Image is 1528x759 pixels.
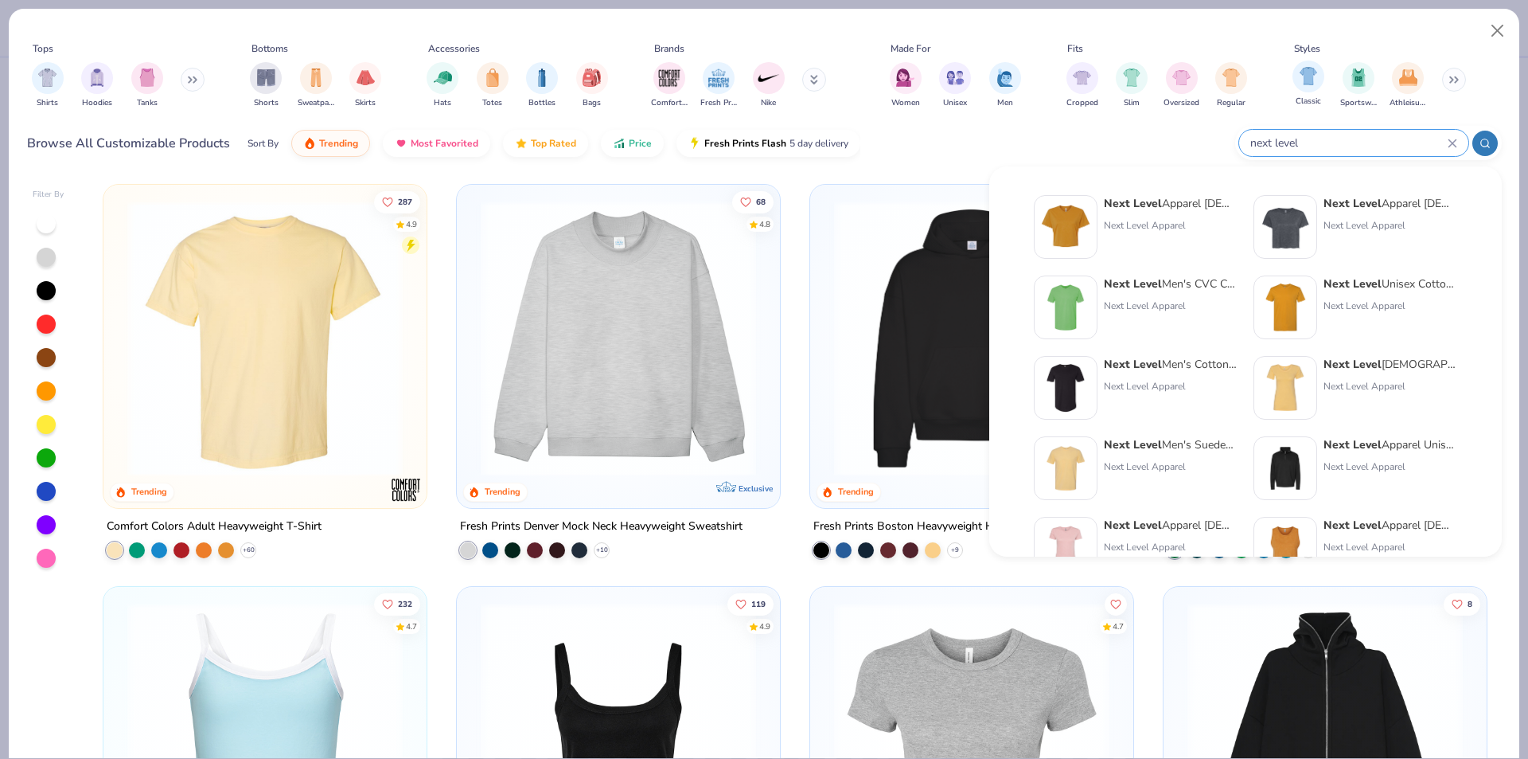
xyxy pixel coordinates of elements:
[759,218,770,230] div: 4.8
[291,130,370,157] button: Trending
[1104,379,1238,393] div: Next Level Apparel
[298,62,334,109] div: filter for Sweatpants
[533,68,551,87] img: Bottles Image
[1390,62,1426,109] div: filter for Athleisure
[688,137,701,150] img: flash.gif
[1323,276,1457,292] div: Unisex Cotton T-Shirt
[1123,68,1140,87] img: Slim Image
[1399,68,1417,87] img: Athleisure Image
[399,198,413,205] span: 287
[1249,134,1448,152] input: Try "T-Shirt"
[761,97,776,109] span: Nike
[375,190,421,213] button: Like
[989,62,1021,109] button: filter button
[1104,540,1238,554] div: Next Level Apparel
[891,97,920,109] span: Women
[251,41,288,56] div: Bottoms
[1104,437,1162,452] strong: Next Level
[1104,196,1162,211] strong: Next Level
[349,62,381,109] button: filter button
[583,68,600,87] img: Bags Image
[1340,62,1377,109] button: filter button
[753,62,785,109] button: filter button
[1340,62,1377,109] div: filter for Sportswear
[1215,62,1247,109] button: filter button
[250,62,282,109] button: filter button
[1323,437,1382,452] strong: Next Level
[1113,620,1124,632] div: 4.7
[1104,299,1238,313] div: Next Level Apparel
[1323,218,1457,233] div: Next Level Apparel
[1222,68,1241,87] img: Regular Image
[427,62,458,109] button: filter button
[997,97,1013,109] span: Men
[756,198,766,205] span: 68
[1116,62,1148,109] div: filter for Slim
[1041,444,1090,493] img: feaa9ea0-fb88-44aa-a350-2468c820521f
[355,97,376,109] span: Skirts
[1067,41,1083,56] div: Fits
[390,474,422,506] img: Comfort Colors logo
[1066,97,1098,109] span: Cropped
[407,620,418,632] div: 4.7
[434,97,451,109] span: Hats
[1104,357,1162,372] strong: Next Level
[946,68,965,87] img: Unisex Image
[951,546,959,555] span: + 9
[1261,202,1310,252] img: c38c874d-42b5-4d71-8780-7fdc484300a7
[1323,518,1382,533] strong: Next Level
[1164,62,1199,109] button: filter button
[1261,524,1310,573] img: 31f48cb1-ab91-44b0-a4c5-a5b2ade27509
[1124,97,1140,109] span: Slim
[657,66,681,90] img: Comfort Colors Image
[1066,62,1098,109] button: filter button
[1323,357,1382,372] strong: Next Level
[349,62,381,109] div: filter for Skirts
[81,62,113,109] div: filter for Hoodies
[1104,218,1238,233] div: Next Level Apparel
[1217,97,1245,109] span: Regular
[1164,97,1199,109] span: Oversized
[357,68,375,87] img: Skirts Image
[526,62,558,109] button: filter button
[1261,283,1310,332] img: f292c63a-e90a-4951-9473-8689ee53e48b
[298,62,334,109] button: filter button
[526,62,558,109] div: filter for Bottles
[477,62,509,109] button: filter button
[250,62,282,109] div: filter for Shorts
[1104,195,1238,212] div: Apparel [DEMOGRAPHIC_DATA]' Ideal Crop T-Shirt
[1073,68,1091,87] img: Cropped Image
[1164,62,1199,109] div: filter for Oversized
[1066,62,1098,109] div: filter for Cropped
[891,41,930,56] div: Made For
[651,62,688,109] button: filter button
[1390,97,1426,109] span: Athleisure
[1261,444,1310,493] img: 0671a6cc-90a6-498a-8da7-3a60a10a24c5
[704,137,786,150] span: Fresh Prints Flash
[1350,68,1367,87] img: Sportswear Image
[651,62,688,109] div: filter for Comfort Colors
[576,62,608,109] button: filter button
[298,97,334,109] span: Sweatpants
[1292,62,1324,109] button: filter button
[131,62,163,109] div: filter for Tanks
[434,68,452,87] img: Hats Image
[248,136,279,151] div: Sort By
[395,137,407,150] img: most_fav.gif
[939,62,971,109] button: filter button
[700,62,737,109] div: filter for Fresh Prints
[1468,600,1472,608] span: 8
[1116,62,1148,109] button: filter button
[759,620,770,632] div: 4.9
[482,97,502,109] span: Totes
[243,546,255,555] span: + 60
[596,546,608,555] span: + 10
[1390,62,1426,109] button: filter button
[460,517,743,537] div: Fresh Prints Denver Mock Neck Heavyweight Sweatshirt
[1104,356,1238,373] div: Men's Cotton Long Body Crew
[1041,202,1090,252] img: ac85d554-9c5a-4192-9f6b-9a1c8cda542c
[583,97,601,109] span: Bags
[1300,67,1318,85] img: Classic Image
[1323,356,1457,373] div: [DEMOGRAPHIC_DATA]' Ideal T-Shirt
[1104,460,1238,474] div: Next Level Apparel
